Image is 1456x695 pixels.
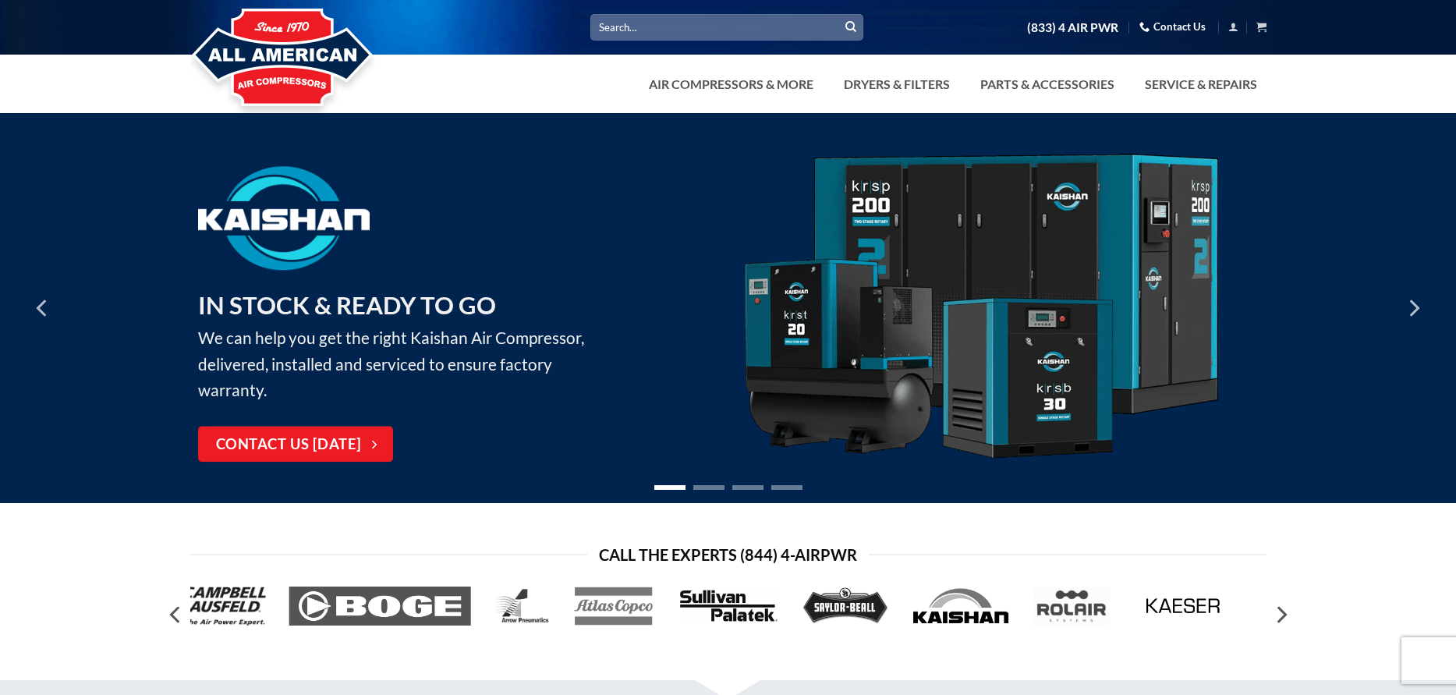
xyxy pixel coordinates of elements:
[1228,17,1238,37] a: Login
[162,600,190,630] button: Previous
[693,485,724,490] li: Page dot 2
[639,69,823,100] a: Air Compressors & More
[1266,600,1295,630] button: Next
[198,166,370,270] img: Kaishan
[599,542,857,567] span: Call the Experts (844) 4-AirPwr
[198,427,393,463] a: Contact Us [DATE]
[1399,269,1427,347] button: Next
[654,485,685,490] li: Page dot 1
[739,154,1223,463] img: Kaishan
[198,286,608,403] p: We can help you get the right Kaishan Air Compressor, delivered, installed and serviced to ensure...
[198,290,496,320] strong: IN STOCK & READY TO GO
[834,69,959,100] a: Dryers & Filters
[1027,14,1118,41] a: (833) 4 AIR PWR
[771,485,802,490] li: Page dot 4
[971,69,1124,100] a: Parts & Accessories
[732,485,763,490] li: Page dot 3
[1135,69,1266,100] a: Service & Repairs
[839,16,863,39] button: Submit
[1256,17,1266,37] a: View cart
[1139,15,1206,39] a: Contact Us
[590,14,863,40] input: Search…
[216,434,362,456] span: Contact Us [DATE]
[29,269,57,347] button: Previous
